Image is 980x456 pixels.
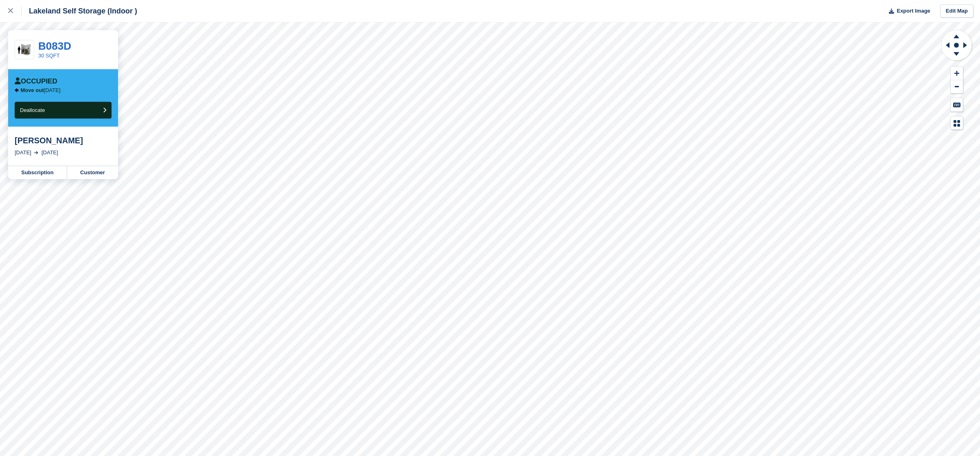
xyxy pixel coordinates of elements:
[884,4,930,18] button: Export Image
[20,107,45,113] span: Deallocate
[15,136,112,145] div: [PERSON_NAME]
[38,40,71,52] a: B083D
[951,98,963,112] button: Keyboard Shortcuts
[15,149,31,157] div: [DATE]
[38,53,60,59] a: 30 SQFT
[21,87,61,94] p: [DATE]
[951,80,963,94] button: Zoom Out
[951,67,963,80] button: Zoom In
[21,87,44,93] span: Move out
[15,77,57,85] div: Occupied
[15,88,19,92] img: arrow-left-icn-90495f2de72eb5bd0bd1c3c35deca35cc13f817d75bef06ecd7c0b315636ce7e.svg
[940,4,973,18] a: Edit Map
[42,149,58,157] div: [DATE]
[34,151,38,154] img: arrow-right-light-icn-cde0832a797a2874e46488d9cf13f60e5c3a73dbe684e267c42b8395dfbc2abf.svg
[67,166,118,179] a: Customer
[8,166,67,179] a: Subscription
[897,7,930,15] span: Export Image
[951,116,963,130] button: Map Legend
[22,6,137,16] div: Lakeland Self Storage (Indoor )
[15,102,112,118] button: Deallocate
[15,43,34,57] img: 30-sqft-unit.jpg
